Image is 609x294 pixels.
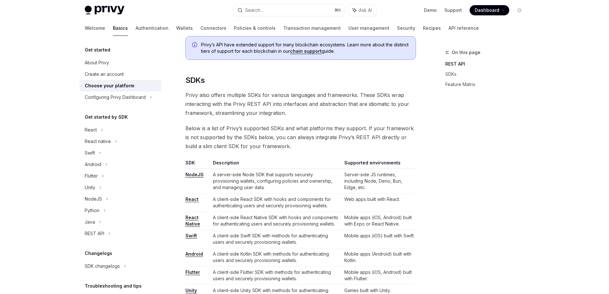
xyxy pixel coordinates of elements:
[449,20,479,36] a: API reference
[185,269,200,275] a: Flutter
[85,172,98,180] div: Flutter
[85,207,99,214] div: Python
[514,5,525,15] button: Toggle dark mode
[185,124,416,151] span: Below is a list of Privy’s supported SDKs and what platforms they support. If your framework is n...
[85,70,124,78] div: Create an account
[85,6,124,15] img: light logo
[85,250,112,257] h5: Changelogs
[210,160,341,169] th: Description
[85,126,97,134] div: React
[200,20,226,36] a: Connectors
[210,248,341,266] td: A client-side Kotlin SDK with methods for authenticating users and securely provisioning wallets.
[85,161,101,168] div: Android
[210,169,341,194] td: A server-side Node SDK that supports securely provisioning wallets, configuring policies and owne...
[192,42,199,49] svg: Info
[85,113,128,121] h5: Get started by SDK
[342,169,416,194] td: Server-side JS runtimes, including Node, Deno, Bun, Edge, etc.
[348,4,376,16] button: Ask AI
[185,75,205,85] span: SDKs
[85,82,134,90] div: Choose your platform
[80,57,161,68] a: About Privy
[359,7,372,13] span: Ask AI
[283,20,341,36] a: Transaction management
[185,160,210,169] th: SDK
[185,288,197,293] a: Unity
[342,212,416,230] td: Mobile apps (iOS, Android) built with Expo or React Native.
[85,262,120,270] div: SDK changelogs
[85,46,110,54] h5: Get started
[85,149,95,157] div: Swift
[85,282,142,290] h5: Troubleshooting and tips
[452,49,480,56] span: On this page
[185,215,200,227] a: React Native
[348,20,389,36] a: User management
[445,59,530,69] a: REST API
[233,4,345,16] button: Search...⌘K
[85,93,146,101] div: Configuring Privy Dashboard
[290,48,322,54] a: chain support
[424,7,437,13] a: Demo
[176,20,193,36] a: Wallets
[445,69,530,79] a: SDKs
[423,20,441,36] a: Recipes
[113,20,128,36] a: Basics
[210,266,341,285] td: A client-side Flutter SDK with methods for authenticating users and securely provisioning wallets.
[342,194,416,212] td: Web apps built with React.
[470,5,509,15] a: Dashboard
[201,42,409,54] span: Privy’s API have extended support for many blockchain ecosystems. Learn more about the distinct t...
[136,20,168,36] a: Authentication
[342,160,416,169] th: Supported environments
[210,212,341,230] td: A client-side React Native SDK with hooks and components for authenticating users and securely pr...
[80,68,161,80] a: Create an account
[85,59,109,67] div: About Privy
[85,218,95,226] div: Java
[210,230,341,248] td: A client-side Swift SDK with methods for authenticating users and securely provisioning wallets.
[185,251,203,257] a: Android
[85,184,95,191] div: Unity
[85,138,111,145] div: React native
[185,233,197,239] a: Swift
[210,194,341,212] td: A client-side React SDK with hooks and components for authenticating users and securely provision...
[475,7,499,13] span: Dashboard
[85,20,105,36] a: Welcome
[185,196,199,202] a: React
[85,195,102,203] div: NodeJS
[185,91,416,117] span: Privy also offers multiple SDKs for various languages and frameworks. These SDKs wrap interacting...
[234,20,276,36] a: Policies & controls
[342,248,416,266] td: Mobile apps (Android) built with Kotlin.
[342,230,416,248] td: Mobile apps (iOS) built with Swift.
[185,172,204,178] a: NodeJS
[245,6,263,14] div: Search...
[444,7,462,13] a: Support
[85,230,104,237] div: REST API
[334,8,341,13] span: ⌘ K
[445,79,530,90] a: Feature Matrix
[80,80,161,91] a: Choose your platform
[397,20,415,36] a: Security
[342,266,416,285] td: Mobile apps (iOS, Android) built with Flutter.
